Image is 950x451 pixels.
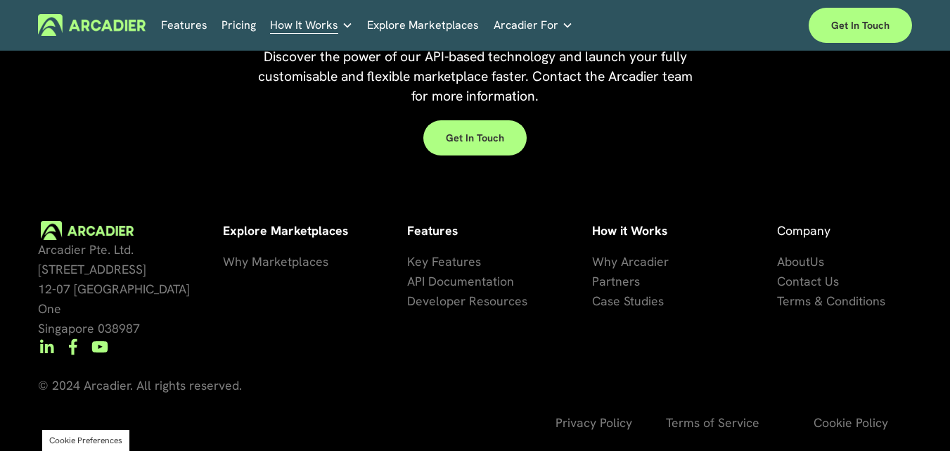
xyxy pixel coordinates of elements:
a: Privacy Policy [556,413,632,433]
a: About [777,252,810,272]
span: API Documentation [407,273,514,289]
span: Contact Us [777,273,839,289]
a: Terms & Conditions [777,291,885,311]
a: Terms of Service [666,413,759,433]
span: Key Features [407,253,481,269]
a: Pricing [222,14,256,36]
span: How It Works [270,15,338,35]
span: Discover the power of our API-based technology and launch your fully customisable and flexible ma... [258,48,696,105]
a: folder dropdown [270,14,353,36]
a: Contact Us [777,272,839,291]
span: © 2024 Arcadier. All rights reserved. [38,377,242,393]
span: Cookie Policy [814,414,888,431]
a: Explore Marketplaces [367,14,479,36]
strong: How it Works [592,222,667,239]
span: About [777,253,810,269]
span: Privacy Policy [556,414,632,431]
button: Cookie Preferences [49,435,122,446]
a: Developer Resources [407,291,527,311]
a: P [592,272,599,291]
a: LinkedIn [38,338,55,355]
span: Why Arcadier [592,253,669,269]
span: P [592,273,599,289]
a: artners [599,272,640,291]
a: Ca [592,291,608,311]
a: Features [161,14,207,36]
a: Why Arcadier [592,252,669,272]
a: Get in touch [809,8,912,43]
strong: Explore Marketplaces [223,222,348,239]
a: Get in touch [423,120,527,155]
span: se Studies [608,293,664,309]
img: Arcadier [38,14,146,36]
span: Terms & Conditions [777,293,885,309]
a: Facebook [65,338,82,355]
a: Why Marketplaces [223,252,328,272]
section: Manage previously selected cookie options [42,430,129,451]
span: Developer Resources [407,293,527,309]
a: Cookie Policy [814,413,888,433]
a: API Documentation [407,272,514,291]
a: YouTube [91,338,108,355]
span: Company [777,222,830,239]
span: artners [599,273,640,289]
span: Arcadier Pte. Ltd. [STREET_ADDRESS] 12-07 [GEOGRAPHIC_DATA] One Singapore 038987 [38,241,193,336]
span: Why Marketplaces [223,253,328,269]
span: Terms of Service [666,414,759,431]
span: Us [810,253,824,269]
a: se Studies [608,291,664,311]
a: Key Features [407,252,481,272]
iframe: Chat Widget [880,383,950,451]
span: Arcadier For [494,15,558,35]
a: folder dropdown [494,14,573,36]
span: Ca [592,293,608,309]
strong: Features [407,222,458,239]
